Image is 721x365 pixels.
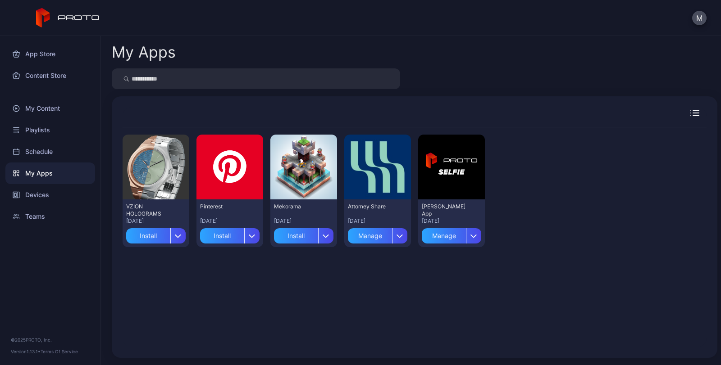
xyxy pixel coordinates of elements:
button: Install [200,225,260,243]
a: My Content [5,98,95,119]
div: Install [274,228,318,243]
div: My Apps [112,45,176,60]
a: App Store [5,43,95,65]
div: Manage [348,228,392,243]
div: Pinterest [200,203,250,210]
a: Schedule [5,141,95,162]
div: [DATE] [274,217,333,225]
button: Install [126,225,186,243]
div: VZION HOLOGRAMS [126,203,176,217]
div: [DATE] [348,217,407,225]
button: Manage [422,225,481,243]
a: Teams [5,206,95,227]
div: David Selfie App [422,203,471,217]
div: [DATE] [126,217,186,225]
a: Content Store [5,65,95,86]
div: Install [200,228,244,243]
a: Playlists [5,119,95,141]
span: Version 1.13.1 • [11,349,41,354]
div: [DATE] [422,217,481,225]
button: M [692,11,707,25]
div: Install [126,228,170,243]
div: © 2025 PROTO, Inc. [11,336,90,343]
a: Devices [5,184,95,206]
div: Manage [422,228,466,243]
button: Manage [348,225,407,243]
a: Terms Of Service [41,349,78,354]
button: Install [274,225,333,243]
div: [DATE] [200,217,260,225]
a: My Apps [5,162,95,184]
div: Mekorama [274,203,324,210]
div: Attorney Share [348,203,397,210]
